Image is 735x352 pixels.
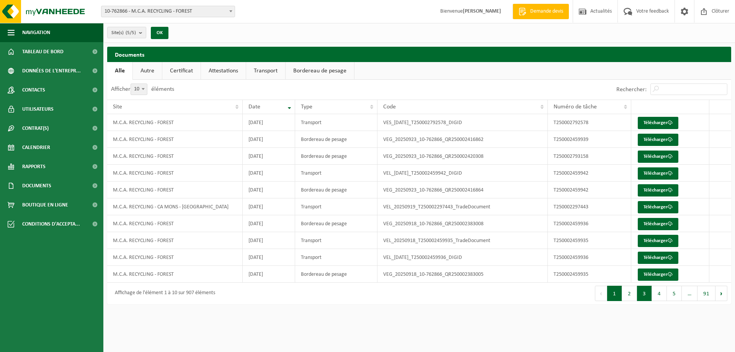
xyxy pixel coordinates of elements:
[548,249,632,266] td: T250002459936
[22,100,54,119] span: Utilisateurs
[107,148,243,165] td: M.C.A. RECYCLING - FOREST
[548,198,632,215] td: T250002297443
[243,266,295,283] td: [DATE]
[126,30,136,35] count: (5/5)
[377,131,547,148] td: VEG_20250923_10-762866_QR250002416862
[22,157,46,176] span: Rapports
[548,114,632,131] td: T250002792578
[295,131,377,148] td: Bordereau de pesage
[243,131,295,148] td: [DATE]
[107,182,243,198] td: M.C.A. RECYCLING - FOREST
[295,198,377,215] td: Transport
[295,266,377,283] td: Bordereau de pesage
[616,87,647,93] label: Rechercher:
[22,61,81,80] span: Données de l'entrepr...
[243,114,295,131] td: [DATE]
[22,195,68,214] span: Boutique en ligne
[286,62,354,80] a: Bordereau de pesage
[638,235,678,247] a: Télécharger
[682,286,697,301] span: …
[528,8,565,15] span: Demande devis
[697,286,715,301] button: 91
[554,104,597,110] span: Numéro de tâche
[638,218,678,230] a: Télécharger
[243,232,295,249] td: [DATE]
[715,286,727,301] button: Next
[638,167,678,180] a: Télécharger
[377,215,547,232] td: VEG_20250918_10-762866_QR250002383008
[295,114,377,131] td: Transport
[107,114,243,131] td: M.C.A. RECYCLING - FOREST
[201,62,246,80] a: Attestations
[111,287,215,300] div: Affichage de l'élément 1 à 10 sur 907 éléments
[101,6,235,17] span: 10-762866 - M.C.A. RECYCLING - FOREST
[243,198,295,215] td: [DATE]
[548,131,632,148] td: T250002459939
[22,176,51,195] span: Documents
[548,165,632,182] td: T250002459942
[162,62,201,80] a: Certificat
[107,266,243,283] td: M.C.A. RECYCLING - FOREST
[107,165,243,182] td: M.C.A. RECYCLING - FOREST
[151,27,168,39] button: OK
[295,215,377,232] td: Bordereau de pesage
[22,80,45,100] span: Contacts
[243,215,295,232] td: [DATE]
[22,42,64,61] span: Tableau de bord
[548,215,632,232] td: T250002459936
[22,138,50,157] span: Calendrier
[22,119,49,138] span: Contrat(s)
[638,184,678,196] a: Télécharger
[107,62,132,80] a: Alle
[383,104,396,110] span: Code
[377,165,547,182] td: VEL_[DATE]_T250002459942_DIGID
[377,232,547,249] td: VEL_20250918_T250002459935_TradeDocument
[667,286,682,301] button: 5
[638,151,678,163] a: Télécharger
[513,4,569,19] a: Demande devis
[295,182,377,198] td: Bordereau de pesage
[22,214,80,234] span: Conditions d'accepta...
[595,286,607,301] button: Previous
[295,232,377,249] td: Transport
[607,286,622,301] button: 1
[377,114,547,131] td: VES_[DATE]_T250002792578_DIGID
[638,269,678,281] a: Télécharger
[111,27,136,39] span: Site(s)
[111,86,174,92] label: Afficher éléments
[107,198,243,215] td: M.C.A. RECYCLING - CA MONS - [GEOGRAPHIC_DATA]
[301,104,312,110] span: Type
[638,252,678,264] a: Télécharger
[638,201,678,213] a: Télécharger
[243,148,295,165] td: [DATE]
[107,131,243,148] td: M.C.A. RECYCLING - FOREST
[248,104,260,110] span: Date
[638,117,678,129] a: Télécharger
[246,62,285,80] a: Transport
[377,182,547,198] td: VEG_20250923_10-762866_QR250002416864
[107,232,243,249] td: M.C.A. RECYCLING - FOREST
[377,249,547,266] td: VEL_[DATE]_T250002459936_DIGID
[133,62,162,80] a: Autre
[131,84,147,95] span: 10
[548,182,632,198] td: T250002459942
[377,198,547,215] td: VEL_20250919_T250002297443_TradeDocument
[101,6,235,17] span: 10-762866 - M.C.A. RECYCLING - FOREST
[113,104,122,110] span: Site
[107,249,243,266] td: M.C.A. RECYCLING - FOREST
[377,266,547,283] td: VEG_20250918_10-762866_QR250002383005
[638,134,678,146] a: Télécharger
[295,148,377,165] td: Bordereau de pesage
[243,165,295,182] td: [DATE]
[548,266,632,283] td: T250002459935
[107,27,146,38] button: Site(s)(5/5)
[243,249,295,266] td: [DATE]
[295,165,377,182] td: Transport
[548,148,632,165] td: T250002793158
[637,286,652,301] button: 3
[107,47,731,62] h2: Documents
[622,286,637,301] button: 2
[652,286,667,301] button: 4
[377,148,547,165] td: VEG_20250923_10-762866_QR250002420308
